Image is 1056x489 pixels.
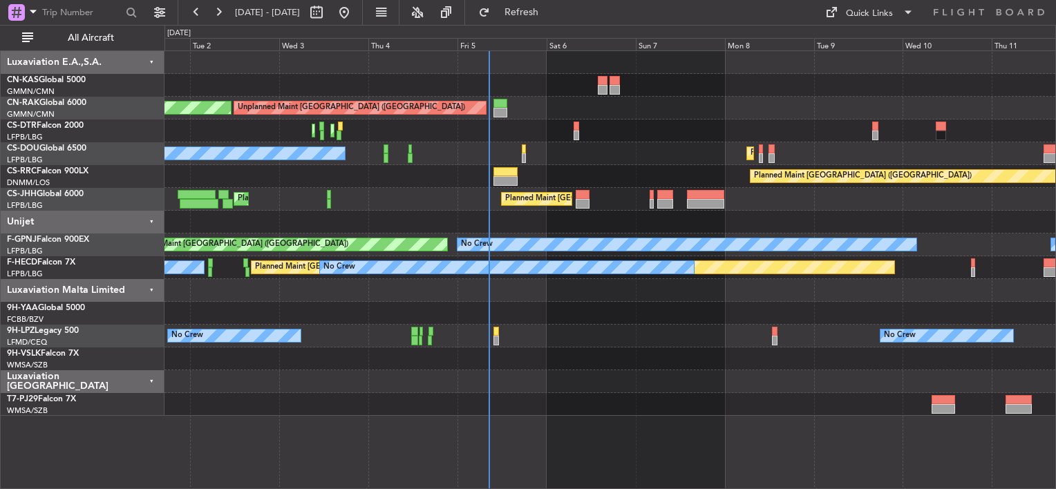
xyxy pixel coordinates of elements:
[814,38,903,50] div: Tue 9
[7,360,48,370] a: WMSA/SZB
[7,337,47,347] a: LFMD/CEQ
[7,327,79,335] a: 9H-LPZLegacy 500
[171,325,203,346] div: No Crew
[7,190,37,198] span: CS-JHH
[636,38,725,50] div: Sun 7
[238,189,455,209] div: Planned Maint [GEOGRAPHIC_DATA] ([GEOGRAPHIC_DATA])
[7,258,75,267] a: F-HECDFalcon 7X
[7,86,55,97] a: GMMN/CMN
[7,304,38,312] span: 9H-YAA
[7,132,43,142] a: LFPB/LBG
[7,144,39,153] span: CS-DOU
[7,99,86,107] a: CN-RAKGlobal 6000
[458,38,547,50] div: Fri 5
[255,257,473,278] div: Planned Maint [GEOGRAPHIC_DATA] ([GEOGRAPHIC_DATA])
[7,236,89,244] a: F-GPNJFalcon 900EX
[279,38,368,50] div: Wed 3
[493,8,551,17] span: Refresh
[903,38,992,50] div: Wed 10
[7,327,35,335] span: 9H-LPZ
[7,122,84,130] a: CS-DTRFalcon 2000
[42,2,122,23] input: Trip Number
[884,325,916,346] div: No Crew
[7,167,88,175] a: CS-RRCFalcon 900LX
[7,122,37,130] span: CS-DTR
[7,269,43,279] a: LFPB/LBG
[505,189,723,209] div: Planned Maint [GEOGRAPHIC_DATA] ([GEOGRAPHIC_DATA])
[846,7,893,21] div: Quick Links
[235,6,300,19] span: [DATE] - [DATE]
[461,234,493,255] div: No Crew
[7,109,55,119] a: GMMN/CMN
[167,28,191,39] div: [DATE]
[7,76,86,84] a: CN-KASGlobal 5000
[15,27,150,49] button: All Aircraft
[7,190,84,198] a: CS-JHHGlobal 6000
[7,99,39,107] span: CN-RAK
[190,38,279,50] div: Tue 2
[7,314,44,325] a: FCBB/BZV
[7,144,86,153] a: CS-DOUGlobal 6500
[7,395,38,403] span: T7-PJ29
[7,246,43,256] a: LFPB/LBG
[238,97,465,118] div: Unplanned Maint [GEOGRAPHIC_DATA] ([GEOGRAPHIC_DATA])
[725,38,814,50] div: Mon 8
[754,166,972,186] div: Planned Maint [GEOGRAPHIC_DATA] ([GEOGRAPHIC_DATA])
[323,257,355,278] div: No Crew
[7,167,37,175] span: CS-RRC
[7,395,76,403] a: T7-PJ29Falcon 7X
[7,236,37,244] span: F-GPNJ
[7,405,48,416] a: WMSA/SZB
[751,143,968,164] div: Planned Maint [GEOGRAPHIC_DATA] ([GEOGRAPHIC_DATA])
[472,1,555,23] button: Refresh
[368,38,458,50] div: Thu 4
[818,1,921,23] button: Quick Links
[7,349,41,358] span: 9H-VSLK
[131,234,348,255] div: Planned Maint [GEOGRAPHIC_DATA] ([GEOGRAPHIC_DATA])
[7,178,50,188] a: DNMM/LOS
[7,155,43,165] a: LFPB/LBG
[547,38,636,50] div: Sat 6
[7,200,43,211] a: LFPB/LBG
[7,349,79,358] a: 9H-VSLKFalcon 7X
[36,33,146,43] span: All Aircraft
[7,304,85,312] a: 9H-YAAGlobal 5000
[7,258,37,267] span: F-HECD
[7,76,39,84] span: CN-KAS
